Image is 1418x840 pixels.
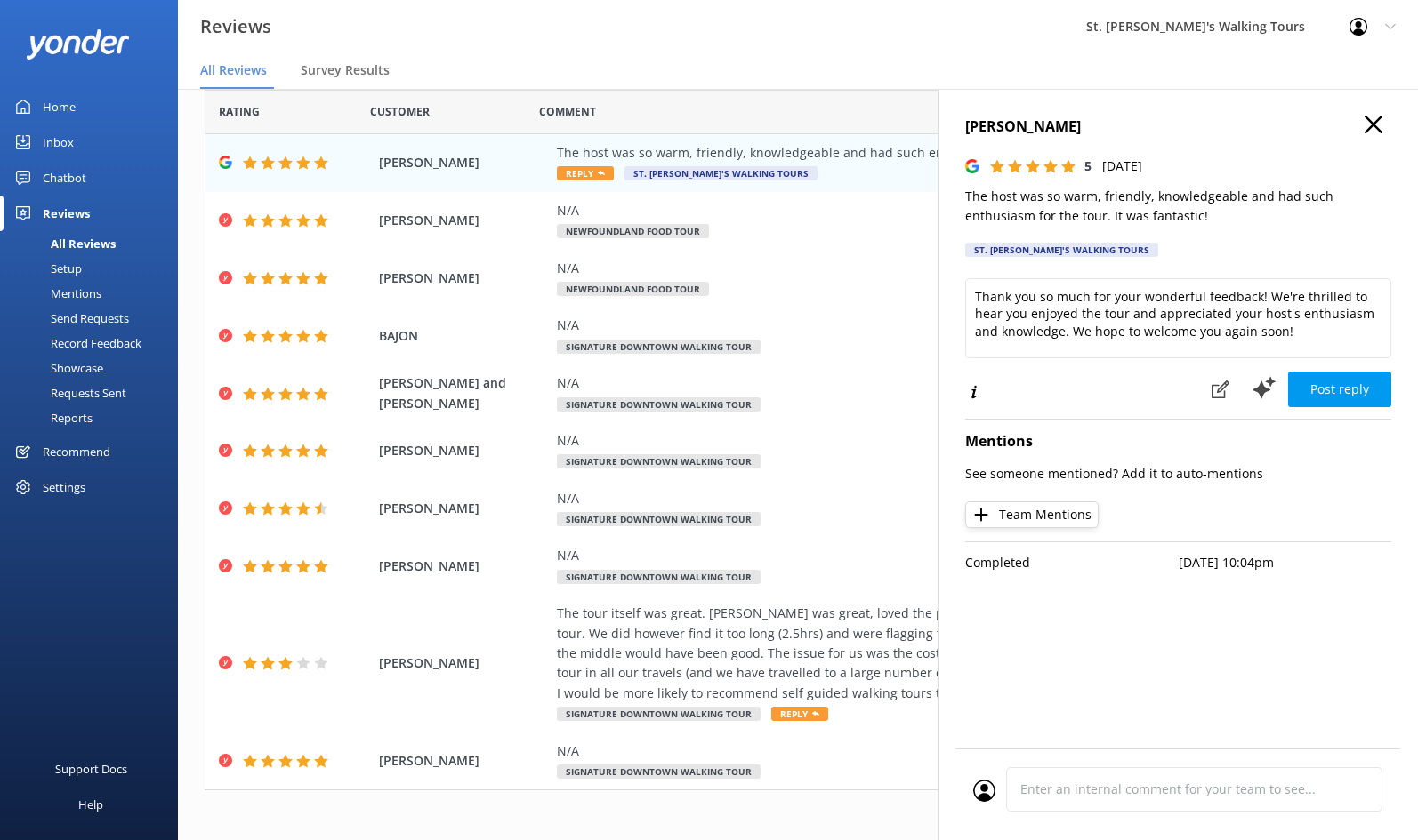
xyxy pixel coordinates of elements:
div: Help [78,787,103,822]
div: All Reviews [11,231,116,256]
p: Completed [965,553,1179,572]
div: Requests Sent [11,380,126,405]
div: Reports [11,405,93,430]
span: St. [PERSON_NAME]'s Walking Tours [624,166,818,180]
h4: [PERSON_NAME] [965,116,1391,139]
span: [PERSON_NAME] [379,441,548,460]
div: N/A [557,316,1270,335]
p: [DATE] [1102,156,1142,176]
div: Recommend [43,434,110,469]
a: Mentions [11,281,178,306]
div: N/A [557,431,1270,451]
div: Support Docs [55,751,127,787]
a: Requests Sent [11,380,178,405]
div: Mentions [11,281,101,306]
h3: Reviews [200,12,271,41]
p: [DATE] 10:04pm [1179,553,1392,572]
span: 5 [1084,157,1092,174]
span: Signature Downtown Walking Tour [557,340,761,354]
div: Send Requests [11,306,129,331]
div: Showcase [11,356,103,380]
a: Send Requests [11,306,178,331]
span: Signature Downtown Walking Tour [557,454,761,468]
div: Home [43,89,76,124]
a: Record Feedback [11,331,178,356]
span: Signature Downtown Walking Tour [557,764,761,779]
button: Close [1365,116,1382,135]
div: N/A [557,489,1270,508]
p: The host was so warm, friendly, knowledgeable and had such enthusiasm for the tour. It was fantas... [965,187,1391,227]
div: Record Feedback [11,331,141,356]
span: Question [539,103,596,120]
span: [PERSON_NAME] [379,268,548,288]
span: [PERSON_NAME] [379,499,548,518]
h4: Mentions [965,430,1391,453]
div: Reviews [43,196,90,231]
span: Newfoundland Food Tour [557,224,709,238]
button: Team Mentions [965,501,1099,528]
button: Post reply [1288,372,1391,407]
a: Showcase [11,356,178,380]
span: [PERSON_NAME] [379,751,548,771]
div: N/A [557,201,1270,220]
span: [PERSON_NAME] [379,211,548,230]
a: All Reviews [11,231,178,256]
span: [PERSON_NAME] [379,153,548,172]
div: The tour itself was great. [PERSON_NAME] was great, loved the personalisation, the stories and th... [557,604,1270,703]
div: St. [PERSON_NAME]'s Walking Tours [965,243,1158,257]
a: Reports [11,405,178,430]
img: user_profile.svg [973,780,995,802]
div: Inbox [43,124,74,160]
span: BAJON [379,326,548,346]
div: N/A [557,546,1270,565]
div: N/A [557,741,1270,761]
span: Reply [557,166,614,180]
div: N/A [557,259,1270,278]
div: The host was so warm, friendly, knowledgeable and had such enthusiasm for the tour. It was fantas... [557,143,1270,163]
div: Setup [11,256,82,281]
div: N/A [557,373,1270,393]
div: Chatbot [43,160,86,196]
span: Date [370,103,430,120]
span: [PERSON_NAME] [379,653,548,673]
span: Signature Downtown Walking Tour [557,707,761,721]
div: Settings [43,469,85,505]
span: [PERSON_NAME] and [PERSON_NAME] [379,373,548,413]
span: Signature Downtown Walking Tour [557,570,761,584]
span: All Reviews [200,61,267,79]
textarea: Thank you so much for your wonderful feedback! We're thrilled to hear you enjoyed the tour and ap... [965,278,1391,358]
span: Date [219,103,260,120]
span: Signature Downtown Walking Tour [557,512,761,526]
span: Reply [771,707,828,721]
span: Survey Results [301,61,390,79]
span: [PERSON_NAME] [379,556,548,576]
img: yonder-white-logo.png [27,29,129,59]
span: Signature Downtown Walking Tour [557,397,761,412]
a: Setup [11,256,178,281]
p: See someone mentioned? Add it to auto-mentions [965,464,1391,484]
span: Newfoundland Food Tour [557,282,709,296]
